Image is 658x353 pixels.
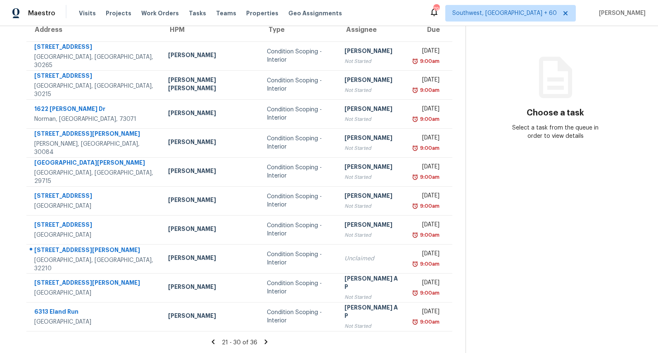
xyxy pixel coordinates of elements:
div: [STREET_ADDRESS][PERSON_NAME] [34,279,155,289]
div: 1622 [PERSON_NAME] Dr [34,105,155,115]
div: [PERSON_NAME] [168,196,254,206]
span: Visits [79,9,96,17]
div: [PERSON_NAME] [168,109,254,119]
div: [PERSON_NAME] [344,163,400,173]
div: [PERSON_NAME] [168,167,254,177]
div: [PERSON_NAME] [344,76,400,86]
div: 9:00am [418,260,439,268]
div: [PERSON_NAME] [168,51,254,61]
span: Work Orders [141,9,179,17]
span: Tasks [189,10,206,16]
h3: Choose a task [527,109,584,117]
div: 9:00am [418,173,439,181]
span: Southwest, [GEOGRAPHIC_DATA] + 60 [452,9,557,17]
div: Not Started [344,86,400,94]
div: Not Started [344,293,400,301]
div: [PERSON_NAME] [168,283,254,293]
img: Overdue Alarm Icon [412,318,418,326]
div: 799 [433,5,439,13]
div: [DATE] [413,134,439,144]
div: [DATE] [413,221,439,231]
div: [PERSON_NAME] [PERSON_NAME] [168,76,254,94]
div: Condition Scoping - Interior [267,192,331,209]
img: Overdue Alarm Icon [412,231,418,239]
div: [DATE] [413,163,439,173]
th: HPM [162,18,260,41]
div: [PERSON_NAME] A P [344,274,400,293]
div: [PERSON_NAME] [344,192,400,202]
div: 9:00am [418,231,439,239]
div: [GEOGRAPHIC_DATA] [34,289,155,297]
img: Overdue Alarm Icon [412,202,418,210]
div: Select a task from the queue in order to view details [511,124,600,140]
img: Overdue Alarm Icon [412,115,418,123]
div: [GEOGRAPHIC_DATA] [34,318,155,326]
div: Condition Scoping - Interior [267,134,331,151]
img: Overdue Alarm Icon [412,260,418,268]
div: Unclaimed [344,255,400,263]
div: [GEOGRAPHIC_DATA], [GEOGRAPHIC_DATA], 30265 [34,53,155,70]
div: [STREET_ADDRESS] [34,192,155,202]
div: [PERSON_NAME] [344,134,400,144]
th: Address [26,18,162,41]
div: [PERSON_NAME] [344,221,400,231]
div: [STREET_ADDRESS][PERSON_NAME] [34,130,155,140]
div: 9:00am [418,202,439,210]
div: Condition Scoping - Interior [267,106,331,122]
div: Condition Scoping - Interior [267,221,331,238]
div: Not Started [344,57,400,65]
div: Condition Scoping - Interior [267,250,331,267]
div: [STREET_ADDRESS] [34,43,155,53]
div: 9:00am [418,86,439,94]
div: 6313 Eland Run [34,307,155,318]
div: Not Started [344,115,400,123]
span: Geo Assignments [288,9,342,17]
div: [GEOGRAPHIC_DATA] [34,231,155,239]
span: 21 - 30 of 36 [222,340,257,346]
div: [DATE] [413,192,439,202]
div: Norman, [GEOGRAPHIC_DATA], 73071 [34,115,155,123]
div: [DATE] [413,47,439,57]
div: [PERSON_NAME] [168,312,254,322]
th: Due [407,18,452,41]
th: Assignee [338,18,407,41]
div: [GEOGRAPHIC_DATA][PERSON_NAME] [34,158,155,169]
div: [GEOGRAPHIC_DATA] [34,202,155,210]
img: Overdue Alarm Icon [412,289,418,297]
div: [PERSON_NAME] [168,225,254,235]
div: [GEOGRAPHIC_DATA], [GEOGRAPHIC_DATA], 32210 [34,256,155,273]
div: Not Started [344,173,400,181]
span: Properties [246,9,278,17]
span: Maestro [28,9,55,17]
span: [PERSON_NAME] [596,9,646,17]
div: [DATE] [413,105,439,115]
div: [PERSON_NAME] A P [344,303,400,322]
div: Not Started [344,202,400,210]
div: [GEOGRAPHIC_DATA], [GEOGRAPHIC_DATA], 30215 [34,82,155,98]
div: 9:00am [418,57,439,65]
div: 9:00am [418,289,439,297]
img: Overdue Alarm Icon [412,57,418,65]
th: Type [260,18,338,41]
img: Overdue Alarm Icon [412,144,418,152]
div: [PERSON_NAME] [168,138,254,148]
div: [DATE] [413,279,439,289]
div: Condition Scoping - Interior [267,308,331,325]
div: [DATE] [413,76,439,86]
div: Condition Scoping - Interior [267,48,331,64]
div: Condition Scoping - Interior [267,163,331,180]
span: Projects [106,9,131,17]
div: [GEOGRAPHIC_DATA], [GEOGRAPHIC_DATA], 29715 [34,169,155,185]
div: [PERSON_NAME] [344,105,400,115]
div: [STREET_ADDRESS] [34,72,155,82]
div: Not Started [344,144,400,152]
span: Teams [216,9,236,17]
div: 9:00am [418,115,439,123]
div: [DATE] [413,250,439,260]
div: Condition Scoping - Interior [267,279,331,296]
img: Overdue Alarm Icon [412,173,418,181]
div: Not Started [344,231,400,239]
div: [PERSON_NAME] [168,254,254,264]
div: [STREET_ADDRESS][PERSON_NAME] [34,246,155,256]
div: 9:00am [418,318,439,326]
